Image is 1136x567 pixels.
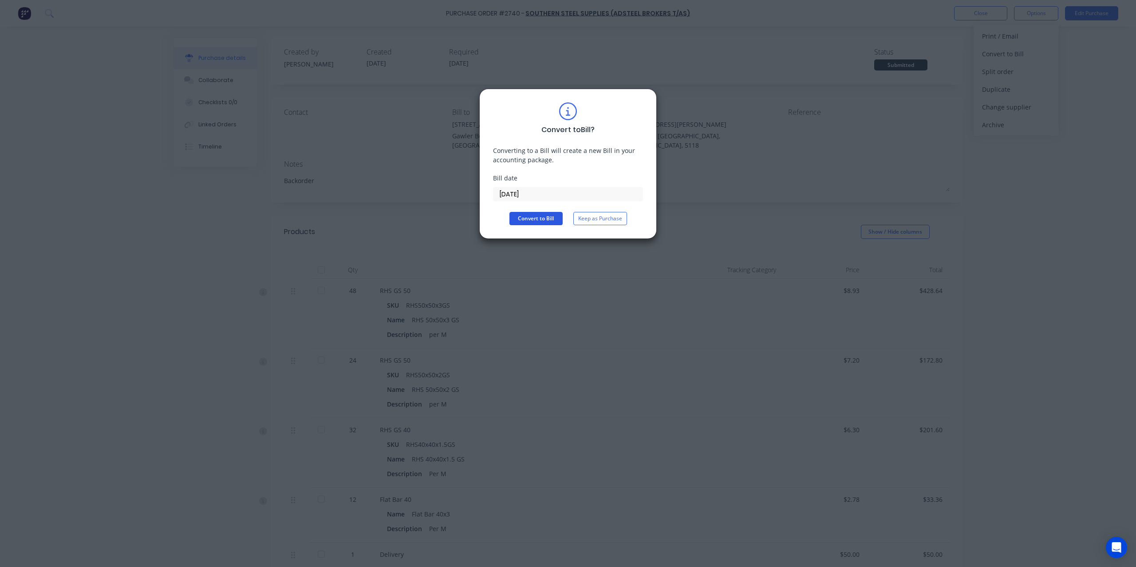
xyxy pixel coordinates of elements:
[573,212,627,225] button: Keep as Purchase
[493,173,643,183] div: Bill date
[1106,537,1127,558] div: Open Intercom Messenger
[493,146,643,164] div: Converting to a Bill will create a new Bill in your accounting package.
[541,125,595,135] div: Convert to Bill ?
[509,212,563,225] button: Convert to Bill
